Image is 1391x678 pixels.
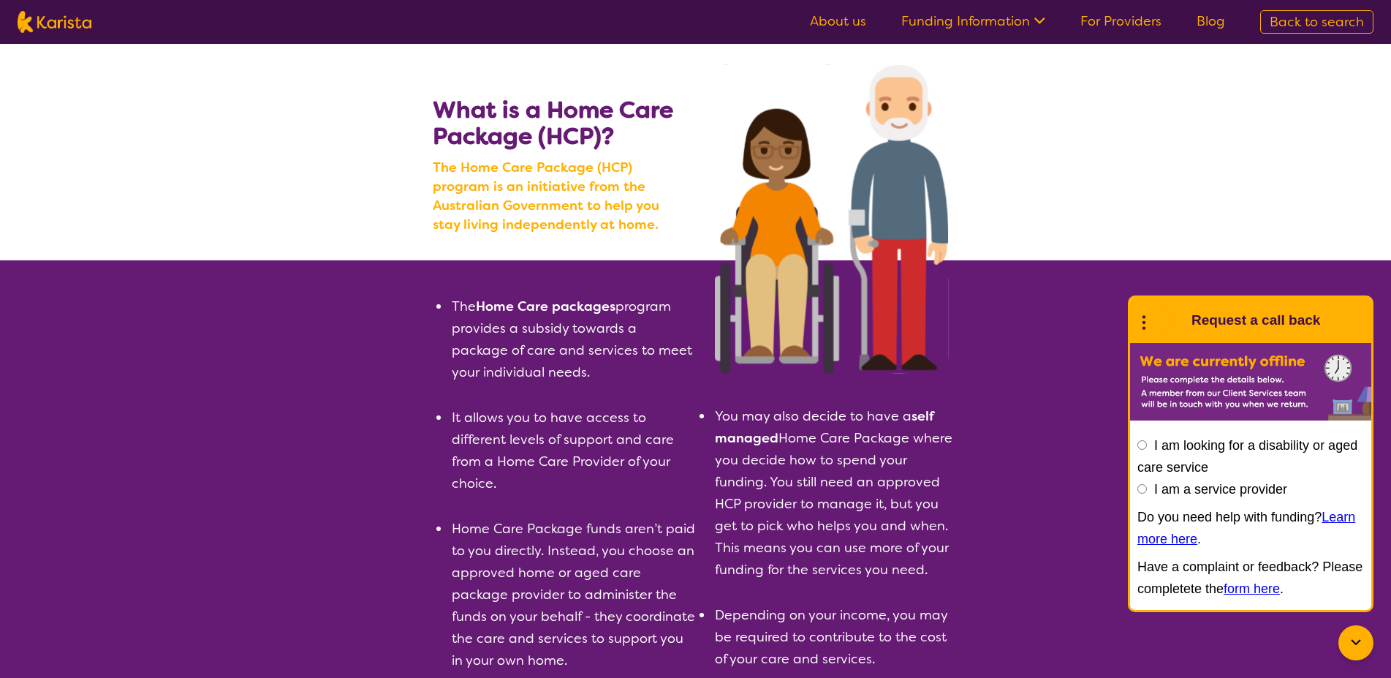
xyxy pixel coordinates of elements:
[18,11,91,33] img: Karista logo
[1197,12,1225,30] a: Blog
[450,407,696,494] li: It allows you to have access to different levels of support and care from a Home Care Provider of...
[1137,438,1357,475] label: I am looking for a disability or aged care service
[1270,13,1364,31] span: Back to search
[476,298,615,315] b: Home Care packages
[450,518,696,671] li: Home Care Package funds aren’t paid to you directly. Instead, you choose an approved home or aged...
[433,158,689,234] b: The Home Care Package (HCP) program is an initiative from the Australian Government to help you s...
[901,12,1045,30] a: Funding Information
[1080,12,1161,30] a: For Providers
[1154,482,1287,497] label: I am a service provider
[1130,343,1371,421] img: Karista offline chat form to request call back
[450,295,696,383] li: The program provides a subsidy towards a package of care and services to meet your individual needs.
[713,405,959,581] li: You may also decide to have a Home Care Package where you decide how to spend your funding. You s...
[1224,581,1280,596] a: form here
[713,604,959,670] li: Depending on your income, you may be required to contribute to the cost of your care and services.
[1137,506,1364,550] p: Do you need help with funding? .
[433,94,673,151] b: What is a Home Care Package (HCP)?
[715,64,949,374] img: Search NDIS services with Karista
[1137,556,1364,600] p: Have a complaint or feedback? Please completete the .
[810,12,866,30] a: About us
[715,407,934,447] b: self managed
[1153,306,1183,335] img: Karista
[1191,309,1320,331] h1: Request a call back
[1260,10,1373,34] a: Back to search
